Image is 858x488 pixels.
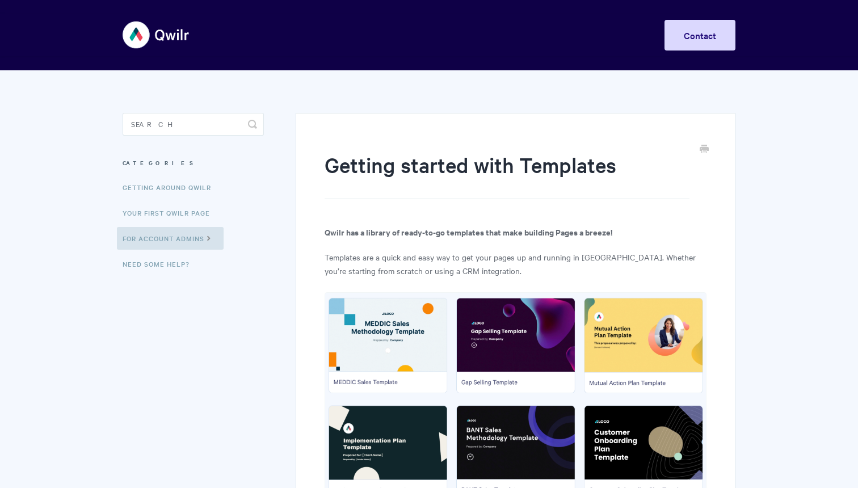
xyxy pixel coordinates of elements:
[117,227,224,250] a: For Account Admins
[123,113,264,136] input: Search
[700,144,709,156] a: Print this Article
[123,14,190,56] img: Qwilr Help Center
[123,201,218,224] a: Your First Qwilr Page
[325,150,689,199] h1: Getting started with Templates
[123,153,264,173] h3: Categories
[123,253,198,275] a: Need Some Help?
[123,176,220,199] a: Getting Around Qwilr
[325,250,706,277] p: Templates are a quick and easy way to get your pages up and running in [GEOGRAPHIC_DATA]. Whether...
[664,20,735,51] a: Contact
[325,226,612,238] b: Qwilr has a library of ready-to-go templates that make building Pages a breeze!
